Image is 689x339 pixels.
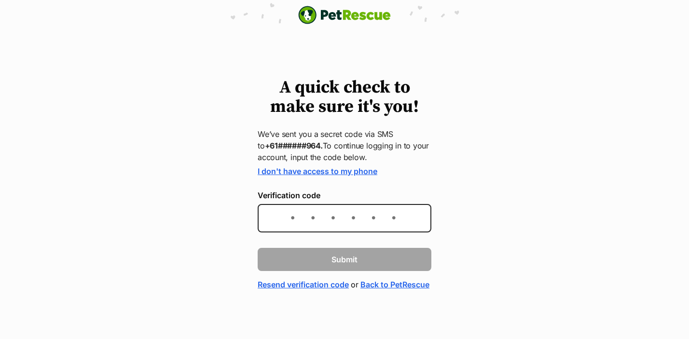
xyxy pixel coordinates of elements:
[258,166,377,176] a: I don't have access to my phone
[258,128,431,163] p: We’ve sent you a secret code via SMS to To continue logging in to your account, input the code be...
[298,6,391,24] img: logo-e224e6f780fb5917bec1dbf3a21bbac754714ae5b6737aabdf751b685950b380.svg
[258,204,431,232] input: Enter the 6-digit verification code sent to your device
[360,279,429,290] a: Back to PetRescue
[258,78,431,117] h1: A quick check to make sure it's you!
[351,279,358,290] span: or
[265,141,323,150] strong: +61######964.
[258,248,431,271] button: Submit
[331,254,358,265] span: Submit
[298,6,391,24] a: PetRescue
[258,191,431,200] label: Verification code
[258,279,349,290] a: Resend verification code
